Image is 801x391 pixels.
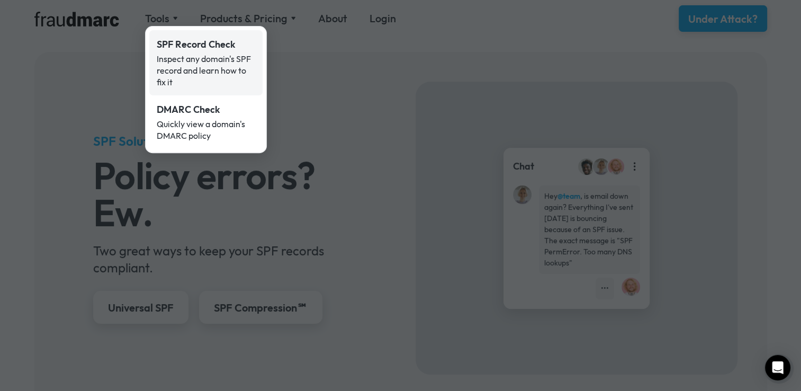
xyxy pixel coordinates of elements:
div: Quickly view a domain's DMARC policy [157,118,255,141]
div: SPF Record Check [157,38,255,51]
nav: Tools [145,26,267,153]
a: DMARC CheckQuickly view a domain's DMARC policy [149,95,263,149]
div: Inspect any domain's SPF record and learn how to fix it [157,53,255,88]
div: Open Intercom Messenger [765,355,790,380]
div: DMARC Check [157,103,255,117]
a: SPF Record CheckInspect any domain's SPF record and learn how to fix it [149,30,263,95]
